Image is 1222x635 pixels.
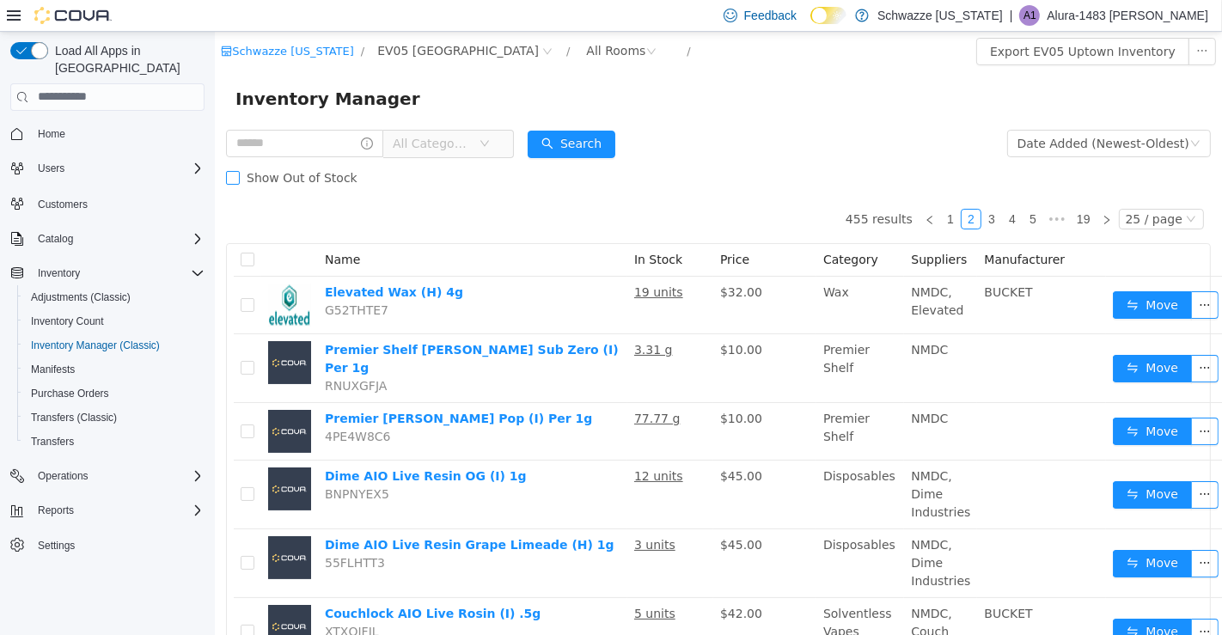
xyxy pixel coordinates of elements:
span: Feedback [744,7,797,24]
button: Home [3,121,211,146]
span: $45.00 [505,437,547,451]
td: Solventless Vapes [602,566,689,635]
a: Home [31,124,72,144]
span: NMDC, Elevated [696,253,748,285]
button: icon: ellipsis [976,323,1004,351]
p: | [1010,5,1013,26]
img: Premier Shelf Yerba Deli Sub Zero (I) Per 1g placeholder [53,309,96,352]
button: icon: swapMove [898,259,977,287]
a: icon: shopSchwazze [US_STATE] [6,13,139,26]
div: Date Added (Newest-Oldest) [803,99,975,125]
button: icon: swapMove [898,449,977,477]
nav: Complex example [10,114,205,602]
button: Settings [3,533,211,558]
span: Dark Mode [810,24,811,25]
span: Transfers (Classic) [24,407,205,428]
i: icon: down [971,182,981,194]
div: 25 / page [911,178,968,197]
button: Export EV05 Uptown Inventory [761,6,975,34]
span: BUCKET [769,253,817,267]
button: Inventory Manager (Classic) [17,333,211,357]
button: icon: searchSearch [313,99,400,126]
span: Inventory Count [31,314,104,328]
li: 5 [808,177,828,198]
span: / [351,13,355,26]
button: icon: ellipsis [976,386,1004,413]
span: Customers [38,198,88,211]
span: Manifests [24,359,205,380]
u: 3.31 g [419,311,458,325]
span: Home [38,127,65,141]
span: Inventory [31,263,205,284]
button: Customers [3,191,211,216]
span: Transfers [31,435,74,449]
span: Customers [31,192,205,214]
u: 3 units [419,506,461,520]
u: 19 units [419,253,468,267]
td: Disposables [602,429,689,498]
button: Users [3,156,211,180]
span: Inventory [38,266,80,280]
li: 3 [767,177,787,198]
i: icon: down [265,107,275,119]
span: A1 [1023,5,1036,26]
button: Transfers (Classic) [17,406,211,430]
button: icon: ellipsis [976,449,1004,477]
button: Transfers [17,430,211,454]
span: Show Out of Stock [25,139,150,153]
span: Price [505,221,535,235]
span: $32.00 [505,253,547,267]
a: Adjustments (Classic) [24,287,137,308]
a: 5 [809,178,828,197]
a: Customers [31,194,95,215]
span: Users [38,162,64,175]
span: RNUXGFJA [110,347,172,361]
img: Elevated Wax (H) 4g hero shot [53,252,96,295]
span: NMDC [696,311,733,325]
span: All Categories [178,103,256,120]
span: / [146,13,150,26]
img: Cova [34,7,112,24]
span: $10.00 [505,380,547,394]
span: Manufacturer [769,221,850,235]
button: icon: ellipsis [976,259,1004,287]
span: Load All Apps in [GEOGRAPHIC_DATA] [48,42,205,76]
a: Transfers [24,431,81,452]
button: icon: ellipsis [976,587,1004,614]
a: Elevated Wax (H) 4g [110,253,248,267]
p: Alura-1483 [PERSON_NAME] [1047,5,1208,26]
img: Dime AIO Live Resin OG (I) 1g placeholder [53,436,96,479]
span: In Stock [419,221,467,235]
td: Premier Shelf [602,302,689,371]
span: Manifests [31,363,75,376]
i: icon: shop [6,14,17,25]
li: 19 [856,177,882,198]
span: Name [110,221,145,235]
span: NMDC, Couch Lock [696,575,737,625]
a: Purchase Orders [24,383,116,404]
i: icon: down [975,107,986,119]
td: Premier Shelf [602,371,689,429]
span: NMDC, Dime Industries [696,506,755,556]
span: Adjustments (Classic) [24,287,205,308]
span: Transfers [24,431,205,452]
a: Couchlock AIO Live Rosin (I) .5g [110,575,326,589]
li: 2 [746,177,767,198]
button: icon: swapMove [898,587,977,614]
li: 1 [725,177,746,198]
span: BUCKET [769,575,817,589]
button: Users [31,158,71,179]
i: icon: right [887,183,897,193]
a: 19 [857,178,881,197]
u: 77.77 g [419,380,465,394]
button: Inventory [31,263,87,284]
a: 4 [788,178,807,197]
a: Inventory Manager (Classic) [24,335,167,356]
span: NMDC, Dime Industries [696,437,755,487]
span: Operations [31,466,205,486]
button: Purchase Orders [17,382,211,406]
button: icon: swapMove [898,386,977,413]
span: Suppliers [696,221,752,235]
span: Inventory Manager (Classic) [24,335,205,356]
span: Home [31,123,205,144]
